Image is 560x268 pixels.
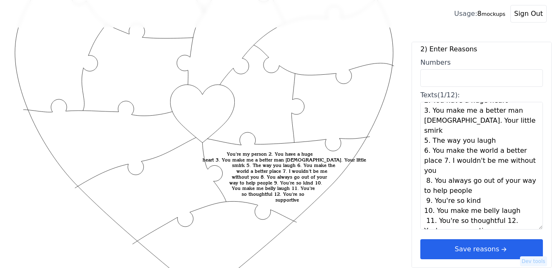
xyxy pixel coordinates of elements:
[203,157,366,163] text: heart 3. You make me a better man [DEMOGRAPHIC_DATA]. Your little
[454,9,505,19] div: 8
[232,162,335,168] text: smirk 5. The way you laugh 6. You make the
[454,10,477,18] span: Usage:
[510,5,547,23] button: Sign Out
[236,168,327,174] text: world a better place 7. I wouldn't be me
[420,90,543,100] div: Texts
[437,91,460,99] span: (1/12):
[229,180,322,186] text: way to help people 9. You're so kind 10.
[241,191,304,197] text: so thoughtful 12. You're so
[275,197,299,203] text: supportive
[420,44,543,54] label: 2) Enter Reasons
[520,256,547,266] button: Dev tools
[420,58,543,68] div: Numbers
[420,69,543,87] input: Numbers
[232,174,327,180] text: without you 8. You always go out of your
[227,151,313,157] text: You're my person 2. You have a huge
[232,186,315,192] text: You make me belly laugh 11. You're
[420,102,543,230] textarea: Texts(1/12):
[420,239,543,259] button: Save reasonsarrow right short
[499,245,508,254] svg: arrow right short
[482,11,505,17] small: mockups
